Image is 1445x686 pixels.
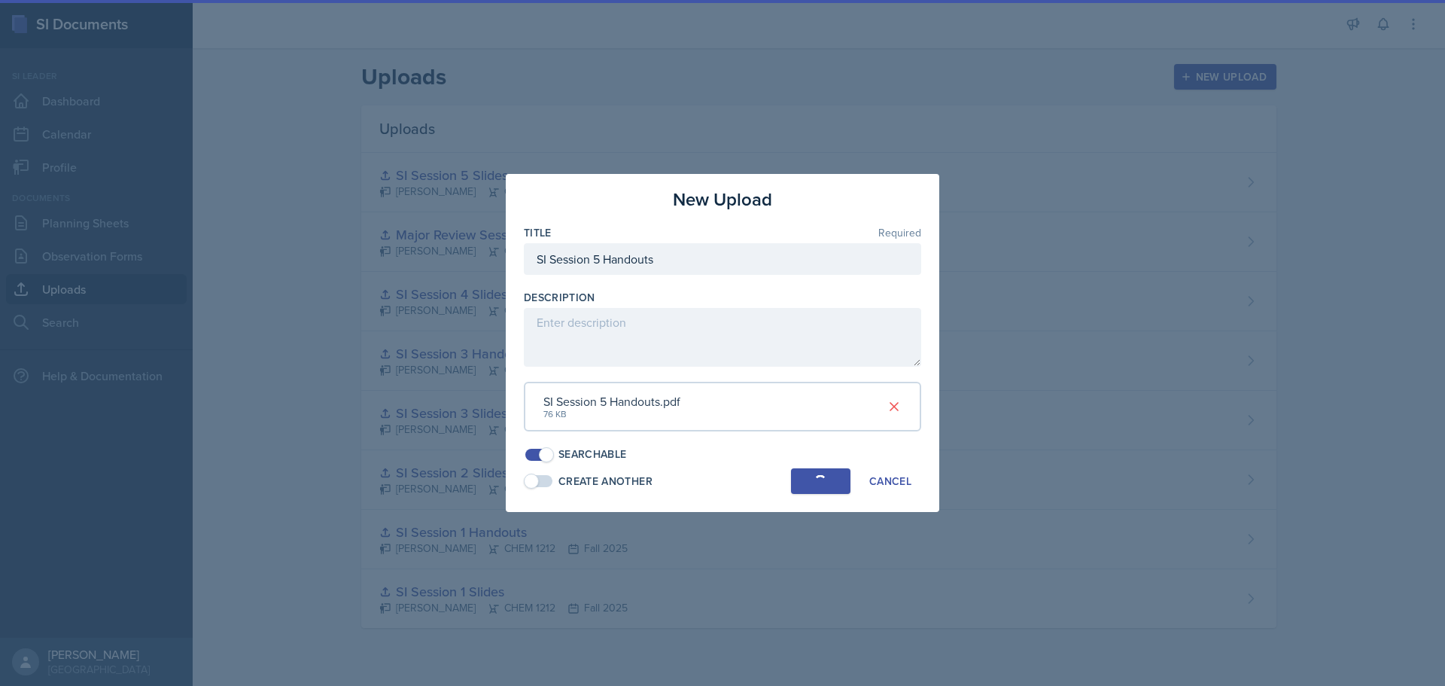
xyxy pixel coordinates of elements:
label: Title [524,225,552,240]
div: 76 KB [543,407,680,421]
h3: New Upload [673,186,772,213]
div: Searchable [558,447,627,462]
div: Create Another [558,474,653,489]
div: Cancel [869,475,911,487]
input: Enter title [524,243,921,275]
button: Cancel [859,468,921,494]
span: Required [878,227,921,238]
div: SI Session 5 Handouts.pdf [543,392,680,410]
label: Description [524,290,595,305]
